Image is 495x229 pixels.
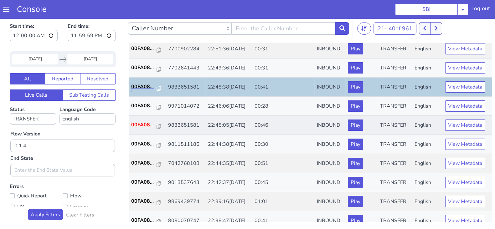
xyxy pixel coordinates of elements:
[80,56,116,67] button: Resolved
[205,156,252,175] td: 22:42:37[DATE]
[66,195,94,201] h6: Clear Filters
[63,186,116,194] label: Latency
[166,79,205,99] td: 9971014072
[166,194,205,213] td: 8080070747
[378,79,412,99] td: TRANSFER
[10,96,56,107] select: Status
[131,85,157,92] p: 00FA08...
[314,41,346,60] td: INBOUND
[252,60,314,79] td: 00:41
[205,79,252,99] td: 22:46:06[DATE]
[252,118,314,137] td: 00:30
[63,174,116,183] label: Flow
[166,156,205,175] td: 9013537643
[348,140,363,152] button: Play
[166,118,205,137] td: 9811511186
[445,179,485,190] button: View Metadata
[205,175,252,194] td: 22:39:16[DATE]
[131,66,157,73] p: 00FA08...
[314,118,346,137] td: INBOUND
[252,156,314,175] td: 00:45
[412,79,442,99] td: English
[12,37,58,47] input: Start Date
[252,137,314,156] td: 00:51
[378,118,412,137] td: TRANSFER
[59,89,116,107] label: Language Code
[348,83,363,94] button: Play
[412,60,442,79] td: English
[412,175,442,194] td: English
[131,28,157,35] p: 00FA08...
[10,89,56,107] label: Status
[205,194,252,213] td: 22:38:47[DATE]
[232,5,336,18] input: Enter the Caller Number
[348,198,363,209] button: Play
[348,102,363,114] button: Play
[252,41,314,60] td: 00:31
[378,99,412,118] td: TRANSFER
[378,156,412,175] td: TRANSFER
[10,174,63,183] label: Quick Report
[131,85,163,92] a: 00FA08...
[412,156,442,175] td: English
[10,186,63,194] label: UX
[378,175,412,194] td: TRANSFER
[131,199,163,207] a: 00FA08...
[131,161,163,169] a: 00FA08...
[131,199,157,207] p: 00FA08...
[10,72,63,84] button: Live Calls
[412,41,442,60] td: English
[314,156,346,175] td: INBOUND
[28,192,63,203] button: Apply Filters
[445,198,485,209] button: View Metadata
[389,8,412,15] span: 40 of 961
[314,175,346,194] td: INBOUND
[205,137,252,156] td: 22:44:35[DATE]
[205,60,252,79] td: 22:48:38[DATE]
[378,22,412,41] td: TRANSFER
[445,64,485,75] button: View Metadata
[10,3,58,26] label: Start time:
[10,122,115,135] input: Enter the Flow Version ID
[252,194,314,213] td: 00:41
[314,60,346,79] td: INBOUND
[412,22,442,41] td: English
[378,137,412,156] td: TRANSFER
[252,79,314,99] td: 00:28
[131,142,157,150] p: 00FA08...
[445,83,485,94] button: View Metadata
[445,160,485,171] button: View Metadata
[131,104,157,111] p: 00FA08...
[166,22,205,41] td: 7700902284
[9,5,54,14] a: Console
[131,180,163,188] a: 00FA08...
[59,96,116,107] select: Language Code
[131,123,157,130] p: 00FA08...
[10,137,33,145] label: End State
[131,104,163,111] a: 00FA08...
[348,179,363,190] button: Play
[68,13,116,24] input: End time:
[314,137,346,156] td: INBOUND
[166,41,205,60] td: 7702641443
[378,194,412,213] td: TRANSFER
[205,118,252,137] td: 22:44:38[DATE]
[445,140,485,152] button: View Metadata
[131,28,163,35] a: 00FA08...
[412,137,442,156] td: English
[166,60,205,79] td: 9833651581
[205,22,252,41] td: 22:51:36[DATE]
[67,37,113,47] input: End Date
[10,13,58,24] input: Start time:
[445,26,485,37] button: View Metadata
[252,175,314,194] td: 01:01
[166,99,205,118] td: 9833651581
[252,22,314,41] td: 00:31
[412,118,442,137] td: English
[348,160,363,171] button: Play
[395,4,458,15] button: SBI
[348,64,363,75] button: Play
[10,56,45,67] button: All
[412,194,442,213] td: English
[205,41,252,60] td: 22:49:36[DATE]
